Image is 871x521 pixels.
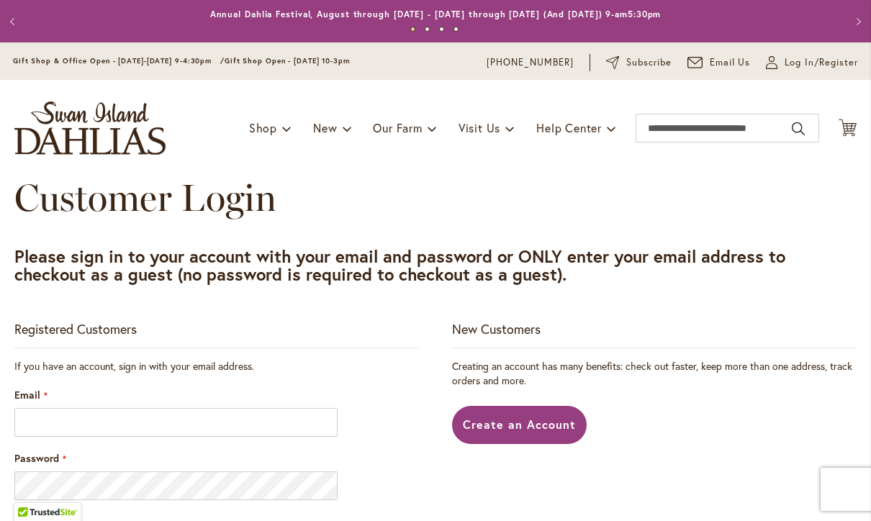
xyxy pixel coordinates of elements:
[766,55,858,70] a: Log In/Register
[14,101,166,155] a: store logo
[14,320,137,337] strong: Registered Customers
[710,55,751,70] span: Email Us
[842,7,871,36] button: Next
[14,359,419,373] div: If you have an account, sign in with your email address.
[425,27,430,32] button: 2 of 4
[785,55,858,70] span: Log In/Register
[13,56,225,65] span: Gift Shop & Office Open - [DATE]-[DATE] 9-4:30pm /
[14,175,276,220] span: Customer Login
[487,55,574,70] a: [PHONE_NUMBER]
[313,120,337,135] span: New
[14,451,59,465] span: Password
[536,120,602,135] span: Help Center
[452,359,857,388] p: Creating an account has many benefits: check out faster, keep more than one address, track orders...
[687,55,751,70] a: Email Us
[373,120,422,135] span: Our Farm
[453,27,459,32] button: 4 of 4
[439,27,444,32] button: 3 of 4
[249,120,277,135] span: Shop
[459,120,500,135] span: Visit Us
[410,27,415,32] button: 1 of 4
[225,56,350,65] span: Gift Shop Open - [DATE] 10-3pm
[210,9,662,19] a: Annual Dahlia Festival, August through [DATE] - [DATE] through [DATE] (And [DATE]) 9-am5:30pm
[14,388,40,402] span: Email
[626,55,672,70] span: Subscribe
[452,320,541,337] strong: New Customers
[452,406,587,444] a: Create an Account
[606,55,672,70] a: Subscribe
[463,417,576,432] span: Create an Account
[14,245,785,286] strong: Please sign in to your account with your email and password or ONLY enter your email address to c...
